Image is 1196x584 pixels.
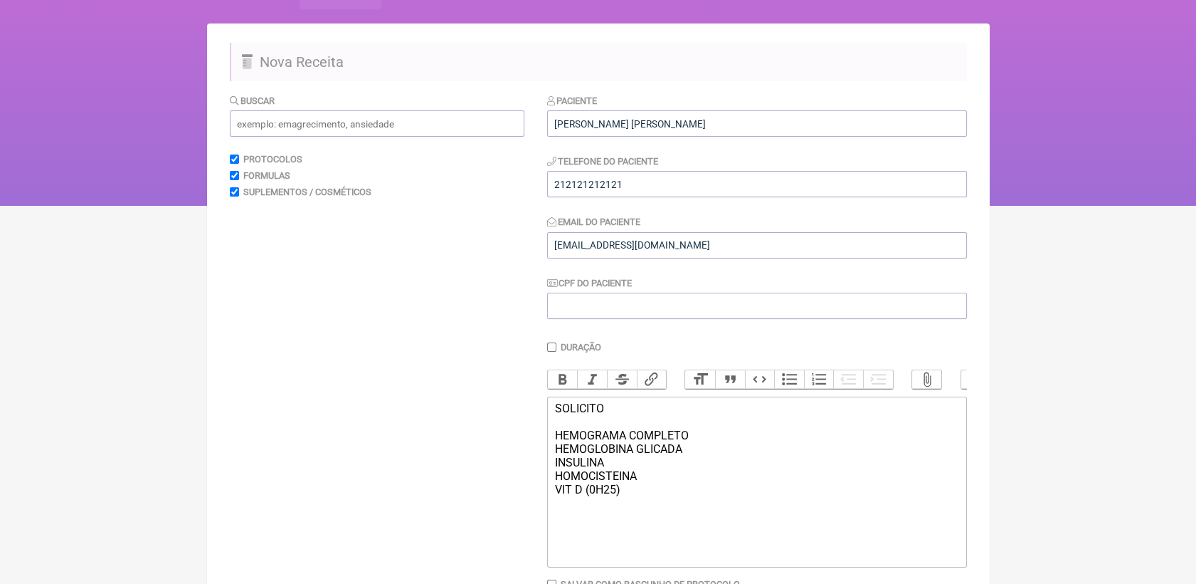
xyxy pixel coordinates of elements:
button: Italic [577,370,607,389]
input: exemplo: emagrecimento, ansiedade [230,110,524,137]
label: Protocolos [243,154,302,165]
button: Undo [961,370,991,389]
button: Bullets [774,370,804,389]
label: Duração [561,342,601,353]
label: Paciente [547,95,598,106]
button: Numbers [804,370,834,389]
h2: Nova Receita [230,43,967,81]
label: Suplementos / Cosméticos [243,187,371,197]
button: Attach Files [912,370,942,389]
label: Email do Paciente [547,217,641,227]
button: Decrease Level [833,370,863,389]
button: Code [745,370,775,389]
label: CPF do Paciente [547,278,633,288]
button: Strikethrough [607,370,637,389]
button: Quote [715,370,745,389]
button: Heading [685,370,715,389]
button: Link [637,370,667,389]
button: Increase Level [863,370,893,389]
button: Bold [548,370,578,389]
div: SOLICITO HEMOGRAMA COMPLETO HEMOGLOBINA GLICADA INSULINA HOMOCISTEINA VIT D (0H25) [554,402,958,510]
label: Buscar [230,95,275,106]
label: Telefone do Paciente [547,156,659,167]
label: Formulas [243,170,290,181]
